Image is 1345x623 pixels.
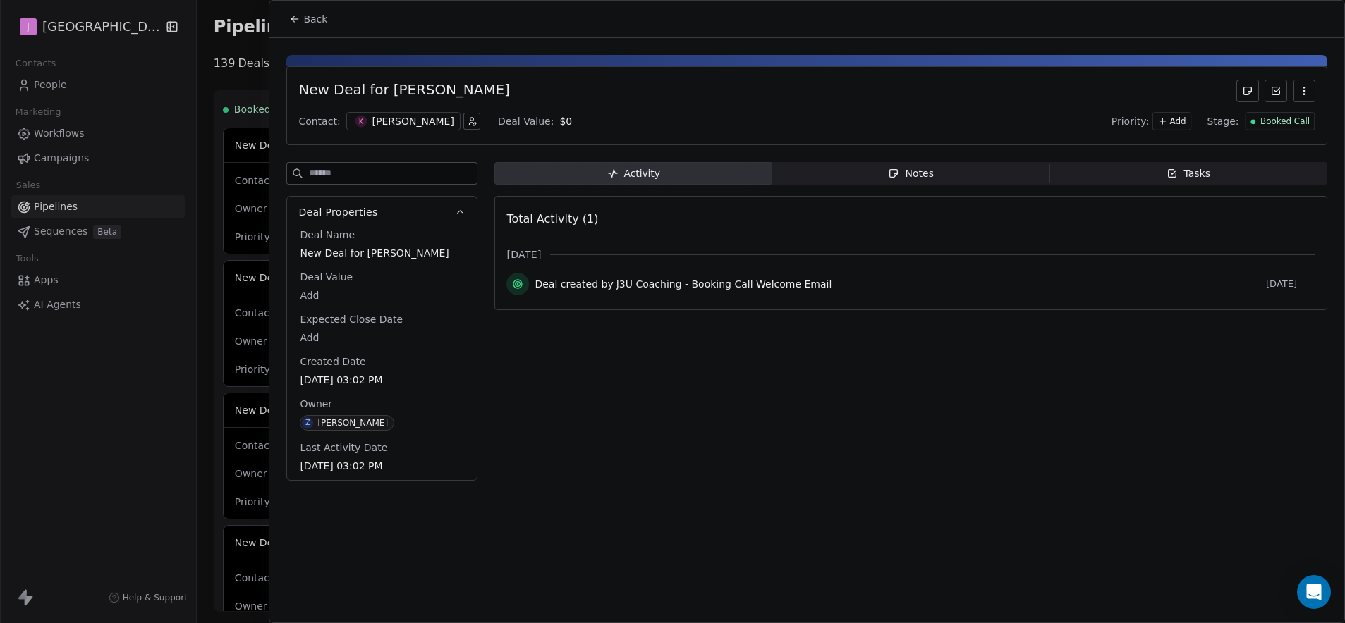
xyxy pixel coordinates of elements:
span: K [355,116,367,128]
span: Last Activity Date [297,440,390,455]
span: Owner [297,397,335,411]
span: Total Activity (1) [506,212,598,226]
span: Back [303,12,327,26]
div: Contact: [298,114,340,128]
div: Deal Properties [287,228,477,480]
span: Deal Properties [298,205,377,219]
div: [PERSON_NAME] [372,114,454,128]
span: Created Date [297,354,368,369]
button: Back [281,6,336,32]
div: New Deal for [PERSON_NAME] [298,80,509,102]
span: Deal Value [297,270,355,284]
span: Priority: [1112,114,1150,128]
div: Deal Value: [498,114,554,128]
div: Z [305,417,310,428]
span: Add [1170,116,1186,128]
span: Expected Close Date [297,312,406,326]
div: Open Intercom Messenger [1297,575,1331,609]
span: [DATE] 03:02 PM [300,459,464,473]
span: Booked Call [1260,116,1310,128]
div: Tasks [1167,166,1210,181]
span: [DATE] [1266,278,1315,290]
span: Deal Name [297,228,358,242]
div: Activity [607,166,660,181]
span: J3U Coaching - Booking Call Welcome Email [616,277,832,291]
button: Deal Properties [287,197,477,228]
span: [DATE] 03:02 PM [300,373,464,387]
span: Add [300,288,464,302]
span: Add [300,331,464,345]
span: Stage: [1207,114,1239,128]
div: [PERSON_NAME] [317,418,388,428]
span: [DATE] [506,247,541,261]
span: New Deal for [PERSON_NAME] [300,246,464,260]
div: Notes [888,166,933,181]
span: Deal created by [535,277,613,291]
span: $ 0 [559,116,572,127]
